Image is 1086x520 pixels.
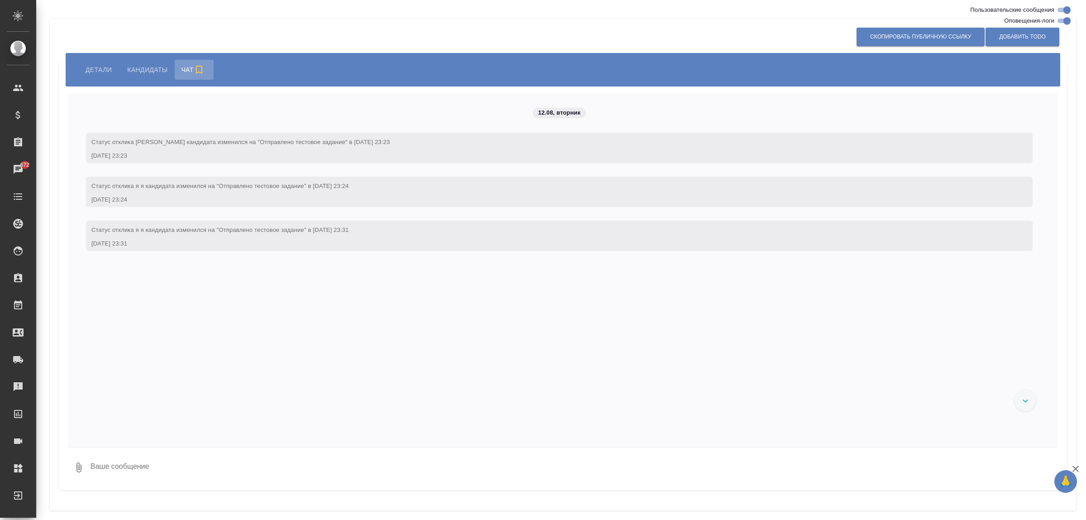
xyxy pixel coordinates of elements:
[538,108,581,117] p: 12.08, вторник
[857,28,985,46] button: Скопировать публичную ссылку
[15,160,35,169] span: 672
[1004,16,1054,25] span: Оповещения-логи
[86,64,112,75] span: Детали
[2,158,34,181] a: 672
[970,5,1054,14] span: Пользовательские сообщения
[91,139,390,145] span: Статус отклика [PERSON_NAME] кандидата изменился на "Отправлено тестовое задание" в [DATE] 23:23
[91,239,1001,248] div: [DATE] 23:31
[91,151,1001,160] div: [DATE] 23:23
[1058,472,1073,491] span: 🙏
[986,28,1059,46] button: Добавить ToDo
[181,64,207,75] span: Чат
[999,33,1046,41] span: Добавить ToDo
[91,195,1001,204] div: [DATE] 23:24
[91,183,349,189] span: Статус отклика я я кандидата изменился на "Отправлено тестовое задание" в [DATE] 23:24
[91,226,349,233] span: Статус отклика я я кандидата изменился на "Отправлено тестовое задание" в [DATE] 23:31
[127,64,167,75] span: Кандидаты
[1054,470,1077,493] button: 🙏
[870,33,971,41] span: Скопировать публичную ссылку
[194,64,205,75] svg: Подписаться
